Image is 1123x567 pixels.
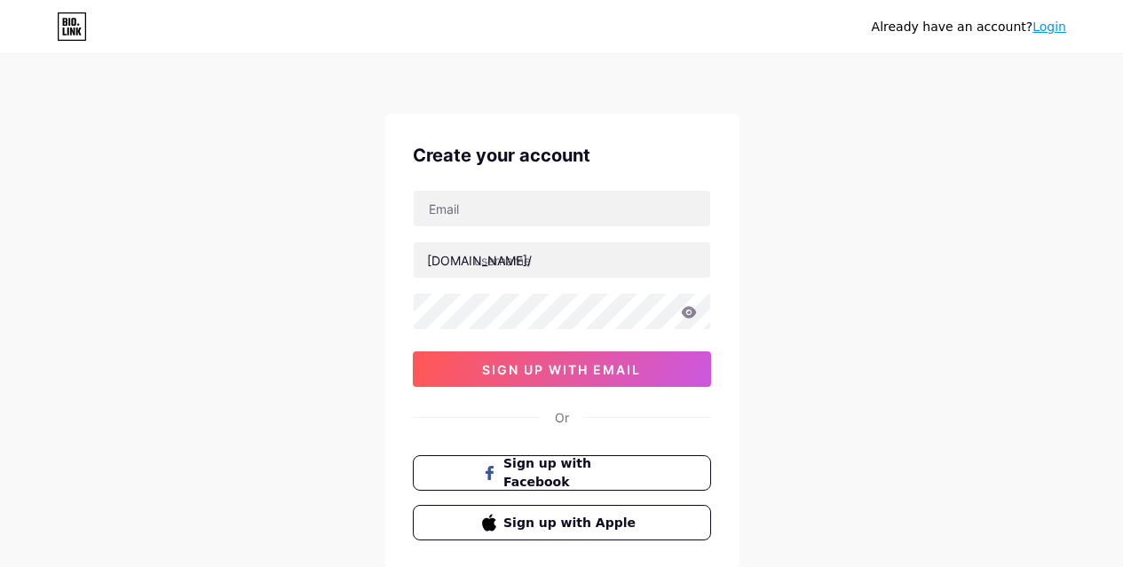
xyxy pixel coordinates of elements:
[503,514,641,532] span: Sign up with Apple
[414,242,710,278] input: username
[503,454,641,492] span: Sign up with Facebook
[414,191,710,226] input: Email
[555,408,569,427] div: Or
[482,362,641,377] span: sign up with email
[1032,20,1066,34] a: Login
[427,251,532,270] div: [DOMAIN_NAME]/
[413,455,711,491] button: Sign up with Facebook
[872,18,1066,36] div: Already have an account?
[413,505,711,540] button: Sign up with Apple
[413,351,711,387] button: sign up with email
[413,142,711,169] div: Create your account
